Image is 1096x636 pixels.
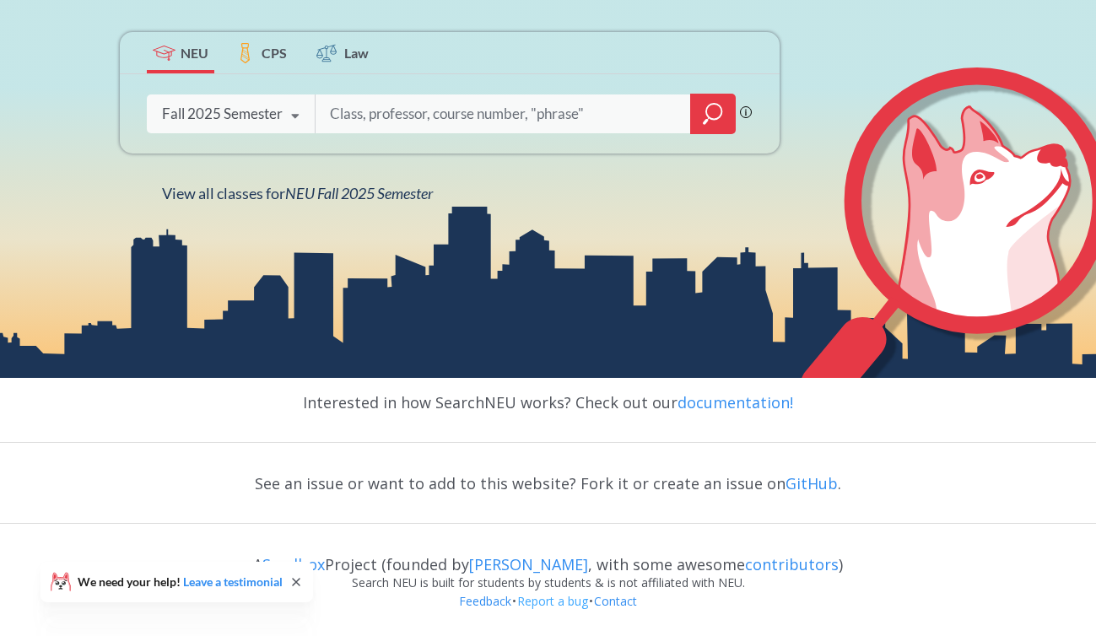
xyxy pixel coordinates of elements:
[162,184,433,202] span: View all classes for
[181,43,208,62] span: NEU
[458,593,512,609] a: Feedback
[678,392,793,412] a: documentation!
[745,554,839,574] a: contributors
[703,102,723,126] svg: magnifying glass
[262,43,287,62] span: CPS
[786,473,838,493] a: GitHub
[690,94,736,134] div: magnifying glass
[328,96,679,132] input: Class, professor, course number, "phrase"
[516,593,589,609] a: Report a bug
[262,554,325,574] a: Sandbox
[162,105,283,123] div: Fall 2025 Semester
[344,43,369,62] span: Law
[593,593,638,609] a: Contact
[285,184,433,202] span: NEU Fall 2025 Semester
[469,554,588,574] a: [PERSON_NAME]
